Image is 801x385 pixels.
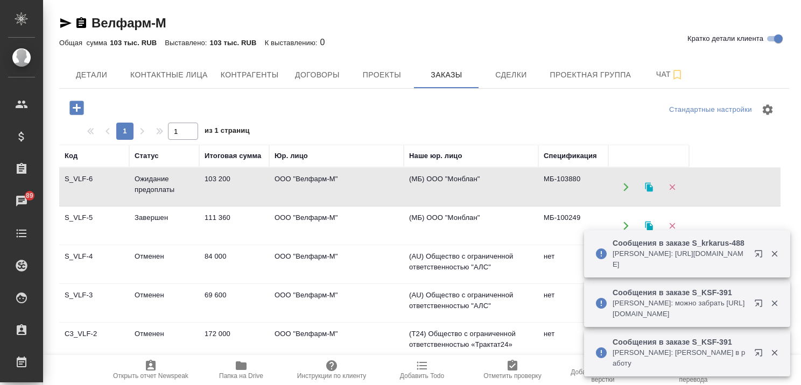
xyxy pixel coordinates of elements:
[59,36,789,49] div: 0
[377,355,467,385] button: Добавить Todo
[661,176,683,198] button: Удалить
[400,372,444,380] span: Добавить Todo
[613,347,747,369] p: [PERSON_NAME]: [PERSON_NAME] в работу
[420,68,472,82] span: Заказы
[404,246,538,283] td: (AU) Общество с ограниченной ответственностью "АЛС"
[638,176,660,198] button: Клонировать
[485,68,537,82] span: Сделки
[269,323,404,361] td: ООО "Велфарм-М"
[106,355,196,385] button: Открыть отчет Newspeak
[409,151,462,161] div: Наше юр. лицо
[59,39,110,47] p: Общая сумма
[265,39,320,47] p: К выставлению:
[613,298,747,319] p: [PERSON_NAME]: можно забрать [URL][DOMAIN_NAME]
[297,372,367,380] span: Инструкции по клиенту
[544,151,597,161] div: Спецификация
[210,39,265,47] p: 103 тыс. RUB
[3,188,40,215] a: 89
[661,215,683,237] button: Удалить
[286,355,377,385] button: Инструкции по клиенту
[615,176,637,198] button: Открыть
[404,207,538,245] td: (МБ) ООО "Монблан"
[129,284,199,322] td: Отменен
[269,284,404,322] td: ООО "Велфарм-М"
[644,68,695,81] span: Чат
[65,151,78,161] div: Код
[165,39,209,47] p: Выставлено:
[558,355,648,385] button: Добавить инструкции верстки
[59,207,129,245] td: S_VLF-5
[763,298,785,308] button: Закрыть
[205,124,250,140] span: из 1 страниц
[638,215,660,237] button: Клонировать
[291,68,343,82] span: Договоры
[59,17,72,30] button: Скопировать ссылку для ЯМессенджера
[110,39,165,47] p: 103 тыс. RUB
[687,33,763,44] span: Кратко детали клиента
[538,323,608,361] td: нет
[205,151,261,161] div: Итоговая сумма
[130,68,208,82] span: Контактные лица
[763,249,785,259] button: Закрыть
[199,284,269,322] td: 69 600
[135,151,159,161] div: Статус
[59,246,129,283] td: S_VLF-4
[199,207,269,245] td: 111 360
[748,293,774,318] button: Открыть в новой вкладке
[199,246,269,283] td: 84 000
[62,97,92,119] button: Добавить проект
[404,284,538,322] td: (AU) Общество с ограниченной ответственностью "АЛС"
[538,168,608,206] td: МБ-103880
[59,168,129,206] td: S_VLF-6
[748,342,774,368] button: Открыть в новой вкладке
[748,243,774,269] button: Открыть в новой вкладке
[269,168,404,206] td: ООО "Велфарм-М"
[196,355,286,385] button: Папка на Drive
[199,323,269,361] td: 172 000
[538,207,608,245] td: МБ-100249
[59,323,129,361] td: C3_VLF-2
[66,68,117,82] span: Детали
[129,323,199,361] td: Отменен
[613,337,747,347] p: Сообщения в заказе S_KSF-391
[75,17,88,30] button: Скопировать ссылку
[199,168,269,206] td: 103 200
[538,246,608,283] td: нет
[615,215,637,237] button: Открыть
[129,168,199,206] td: Ожидание предоплаты
[564,368,642,383] span: Добавить инструкции верстки
[269,207,404,245] td: ООО "Велфарм-М"
[221,68,279,82] span: Контрагенты
[613,238,747,248] p: Сообщения в заказе S_krkarus-488
[483,372,541,380] span: Отметить проверку
[219,372,263,380] span: Папка на Drive
[129,246,199,283] td: Отменен
[538,284,608,322] td: нет
[467,355,558,385] button: Отметить проверку
[404,323,538,361] td: (T24) Общество с ограниченной ответственностью «Трактат24»
[19,190,40,201] span: 89
[113,372,188,380] span: Открыть отчет Newspeak
[550,68,631,82] span: Проектная группа
[404,168,538,206] td: (МБ) ООО "Монблан"
[755,97,781,123] span: Настроить таблицу
[763,348,785,358] button: Закрыть
[671,68,684,81] svg: Подписаться
[275,151,308,161] div: Юр. лицо
[613,287,747,298] p: Сообщения в заказе S_KSF-391
[269,246,404,283] td: ООО "Велфарм-М"
[613,248,747,270] p: [PERSON_NAME]: [URL][DOMAIN_NAME]
[129,207,199,245] td: Завершен
[666,102,755,118] div: split button
[92,16,166,30] a: Велфарм-М
[59,284,129,322] td: S_VLF-3
[356,68,407,82] span: Проекты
